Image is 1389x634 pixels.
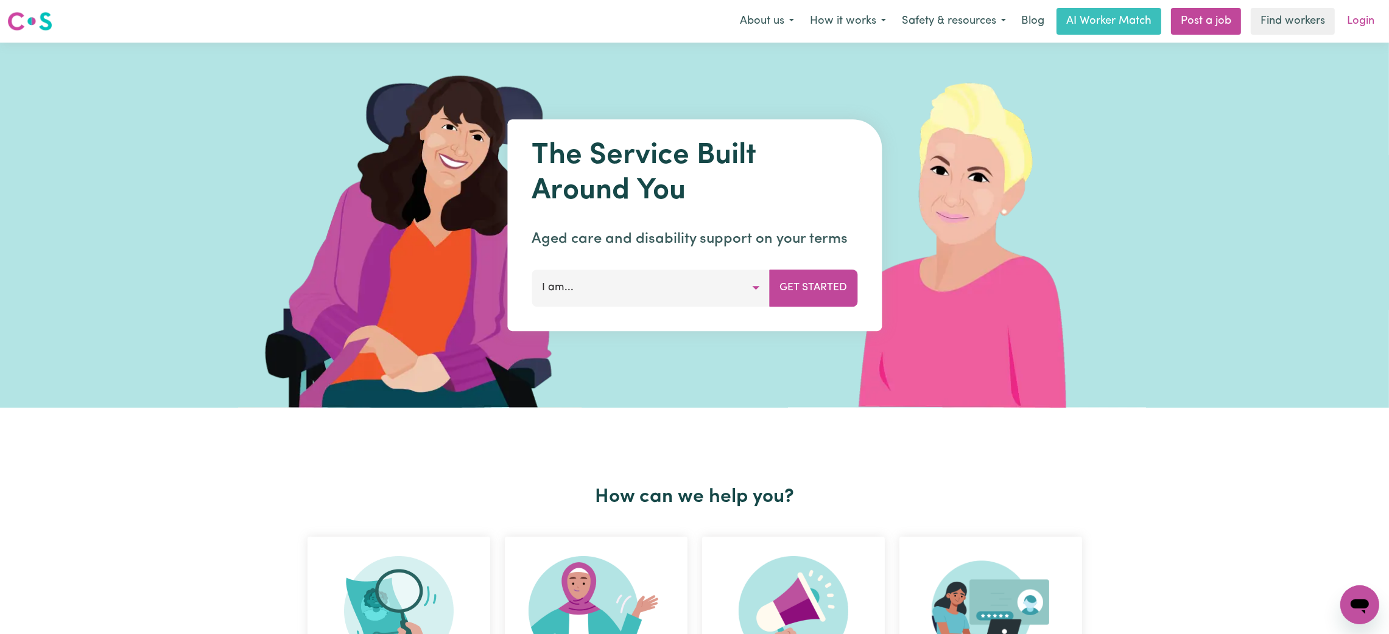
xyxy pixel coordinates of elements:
a: Blog [1014,8,1052,35]
a: Careseekers logo [7,7,52,35]
button: About us [732,9,802,34]
a: AI Worker Match [1057,8,1161,35]
iframe: Button to launch messaging window, conversation in progress [1340,585,1379,624]
a: Find workers [1251,8,1335,35]
button: Safety & resources [894,9,1014,34]
p: Aged care and disability support on your terms [532,228,857,250]
button: Get Started [769,270,857,306]
h2: How can we help you? [300,486,1089,509]
a: Post a job [1171,8,1241,35]
h1: The Service Built Around You [532,139,857,209]
a: Login [1340,8,1382,35]
button: I am... [532,270,770,306]
button: How it works [802,9,894,34]
img: Careseekers logo [7,10,52,32]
